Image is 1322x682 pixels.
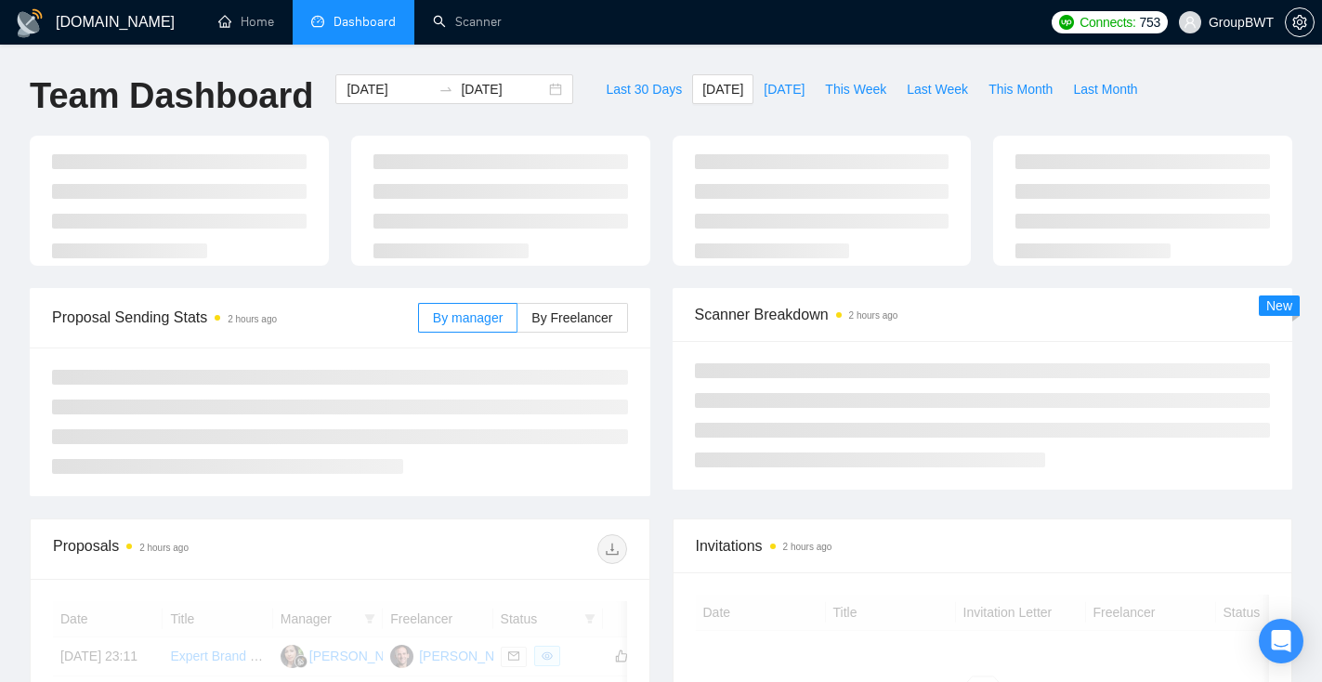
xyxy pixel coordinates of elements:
[988,79,1053,99] span: This Month
[433,310,503,325] span: By manager
[849,310,898,321] time: 2 hours ago
[783,542,832,552] time: 2 hours ago
[695,303,1271,326] span: Scanner Breakdown
[815,74,897,104] button: This Week
[139,543,189,553] time: 2 hours ago
[1266,298,1292,313] span: New
[1285,15,1315,30] a: setting
[825,79,886,99] span: This Week
[1286,15,1314,30] span: setting
[53,534,340,564] div: Proposals
[696,534,1270,557] span: Invitations
[30,74,313,118] h1: Team Dashboard
[461,79,545,99] input: End date
[1259,619,1303,663] div: Open Intercom Messenger
[692,74,753,104] button: [DATE]
[433,14,502,30] a: searchScanner
[702,79,743,99] span: [DATE]
[1140,12,1160,33] span: 753
[897,74,978,104] button: Last Week
[764,79,805,99] span: [DATE]
[978,74,1063,104] button: This Month
[1073,79,1137,99] span: Last Month
[531,310,612,325] span: By Freelancer
[1285,7,1315,37] button: setting
[596,74,692,104] button: Last 30 Days
[1059,15,1074,30] img: upwork-logo.png
[438,82,453,97] span: to
[311,15,324,28] span: dashboard
[606,79,682,99] span: Last 30 Days
[1063,74,1147,104] button: Last Month
[334,14,396,30] span: Dashboard
[438,82,453,97] span: swap-right
[1080,12,1135,33] span: Connects:
[347,79,431,99] input: Start date
[1184,16,1197,29] span: user
[753,74,815,104] button: [DATE]
[228,314,277,324] time: 2 hours ago
[218,14,274,30] a: homeHome
[52,306,418,329] span: Proposal Sending Stats
[907,79,968,99] span: Last Week
[15,8,45,38] img: logo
